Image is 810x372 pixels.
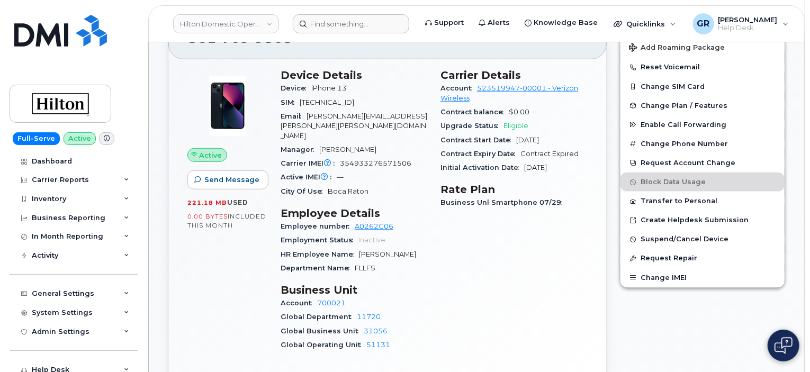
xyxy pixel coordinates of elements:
span: [PERSON_NAME] [359,250,416,258]
span: Account [440,84,477,92]
span: Upgrade Status [440,122,503,130]
button: Send Message [187,170,268,189]
h3: Employee Details [281,207,428,220]
h3: Device Details [281,69,428,81]
span: SIM [281,98,300,106]
button: Enable Call Forwarding [620,115,785,134]
a: 51131 [366,341,390,349]
span: iPhone 13 [311,84,347,92]
span: Change Plan / Features [641,102,727,110]
span: Active [200,150,222,160]
span: Global Business Unit [281,327,364,335]
span: Carrier IMEI [281,159,340,167]
span: Account [281,299,317,307]
a: 700021 [317,299,346,307]
span: Active IMEI [281,173,337,181]
a: 11720 [357,313,381,321]
a: 31056 [364,327,388,335]
div: Gabriel Rains [686,13,796,34]
span: Device [281,84,311,92]
span: $0.00 [509,108,529,116]
span: GR [697,17,710,30]
span: Support [434,17,464,28]
span: Manager [281,146,319,153]
span: included this month [187,212,266,230]
span: Suspend/Cancel Device [641,235,728,243]
span: Boca Raton [328,187,368,195]
button: Reset Voicemail [620,58,785,77]
span: Employee number [281,222,355,230]
span: Alerts [488,17,510,28]
span: [DATE] [516,136,539,144]
a: Hilton Domestic Operating Company Inc [173,14,279,33]
button: Add Roaming Package [620,36,785,58]
h3: Rate Plan [440,183,588,196]
span: Contract Expired [520,150,579,158]
a: 523519947-00001 - Verizon Wireless [440,84,578,102]
span: Initial Activation Date [440,164,524,171]
a: Create Helpdesk Submission [620,211,785,230]
span: Inactive [358,236,385,244]
span: 0.00 Bytes [187,213,228,220]
span: City Of Use [281,187,328,195]
button: Change IMEI [620,268,785,287]
a: Support [418,12,471,33]
span: Contract Expiry Date [440,150,520,158]
button: Change SIM Card [620,77,785,96]
span: Global Department [281,313,357,321]
span: 354933276571506 [340,159,411,167]
span: — [337,173,344,181]
span: Quicklinks [626,20,665,28]
span: HR Employee Name [281,250,359,258]
h3: Business Unit [281,284,428,296]
a: Knowledge Base [517,12,605,33]
span: Help Desk [718,24,778,32]
span: Add Roaming Package [629,43,725,53]
span: Global Operating Unit [281,341,366,349]
button: Change Phone Number [620,134,785,153]
h3: Carrier Details [440,69,588,81]
a: Alerts [471,12,517,33]
span: Email [281,112,307,120]
button: Suspend/Cancel Device [620,230,785,249]
span: Enable Call Forwarding [641,121,726,129]
span: Business Unl Smartphone 07/29 [440,198,567,206]
button: Request Account Change [620,153,785,173]
span: [PERSON_NAME] [319,146,376,153]
span: Send Message [204,175,259,185]
span: 221.18 MB [187,199,227,206]
span: Contract balance [440,108,509,116]
span: FLLFS [355,264,375,272]
div: Quicklinks [606,13,683,34]
span: used [227,198,248,206]
button: Transfer to Personal [620,192,785,211]
span: [DATE] [524,164,547,171]
span: Employment Status [281,236,358,244]
span: Contract Start Date [440,136,516,144]
img: image20231002-3703462-1ig824h.jpeg [196,74,259,138]
input: Find something... [293,14,409,33]
a: A0262C06 [355,222,393,230]
span: [TECHNICAL_ID] [300,98,354,106]
span: Eligible [503,122,528,130]
span: Department Name [281,264,355,272]
img: Open chat [775,337,793,354]
button: Block Data Usage [620,173,785,192]
span: [PERSON_NAME][EMAIL_ADDRESS][PERSON_NAME][PERSON_NAME][DOMAIN_NAME] [281,112,427,140]
button: Change Plan / Features [620,96,785,115]
span: [PERSON_NAME] [718,15,778,24]
span: Knowledge Base [534,17,598,28]
button: Request Repair [620,249,785,268]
